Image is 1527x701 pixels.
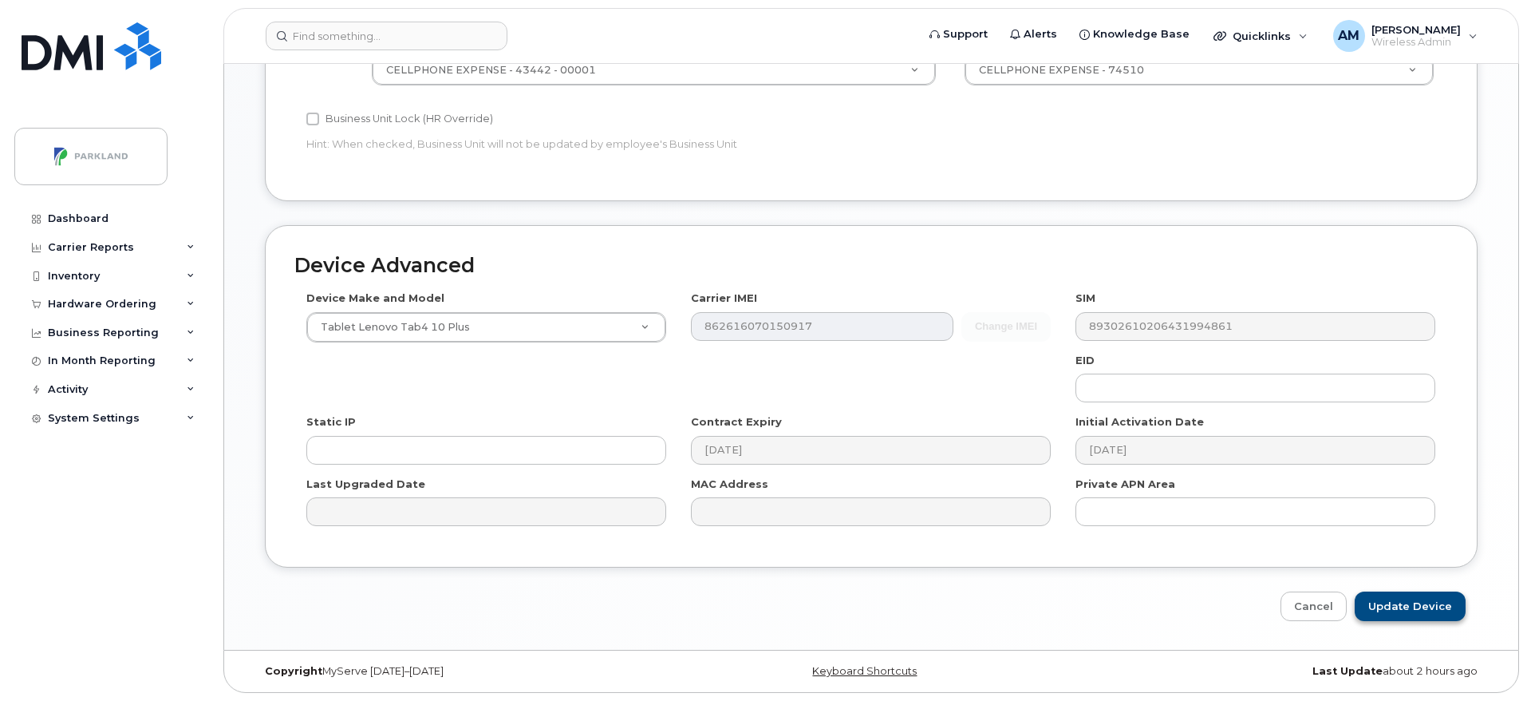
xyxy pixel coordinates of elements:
a: Knowledge Base [1068,18,1201,50]
label: SIM [1075,291,1095,306]
label: Last Upgraded Date [306,477,425,492]
input: Find something... [266,22,507,50]
strong: Copyright [265,665,322,677]
label: Initial Activation Date [1075,414,1204,430]
label: Static IP [306,414,356,430]
span: Alerts [1024,26,1057,42]
label: Private APN Area [1075,477,1175,492]
a: CELLPHONE EXPENSE - 74510 [965,56,1433,85]
h2: Device Advanced [294,255,1448,277]
label: Business Unit Lock (HR Override) [306,109,493,129]
span: [PERSON_NAME] [1371,23,1461,36]
a: Support [918,18,999,50]
div: Athira Mani [1322,20,1489,52]
div: Quicklinks [1202,20,1319,52]
strong: Last Update [1312,665,1383,677]
label: EID [1075,353,1095,368]
label: Contract Expiry [691,414,782,430]
a: Keyboard Shortcuts [812,665,917,677]
a: CELLPHONE EXPENSE - 43442 - 00001 [373,56,935,85]
span: Tablet Lenovo Tab4 10 Plus [311,320,470,335]
a: Cancel [1280,592,1347,621]
span: Support [943,26,988,42]
div: MyServe [DATE]–[DATE] [253,665,665,678]
label: Device Make and Model [306,291,444,306]
span: AM [1338,26,1359,46]
span: CELLPHONE EXPENSE - 43442 - 00001 [386,64,596,76]
span: Wireless Admin [1371,36,1461,49]
label: Carrier IMEI [691,291,757,306]
label: MAC Address [691,477,768,492]
a: Tablet Lenovo Tab4 10 Plus [307,313,665,342]
input: Business Unit Lock (HR Override) [306,113,319,125]
span: Knowledge Base [1093,26,1190,42]
span: Quicklinks [1233,30,1291,42]
div: about 2 hours ago [1077,665,1490,678]
input: Update Device [1355,592,1466,621]
a: Alerts [999,18,1068,50]
span: CELLPHONE EXPENSE - 74510 [979,64,1144,76]
p: Hint: When checked, Business Unit will not be updated by employee's Business Unit [306,137,1051,152]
